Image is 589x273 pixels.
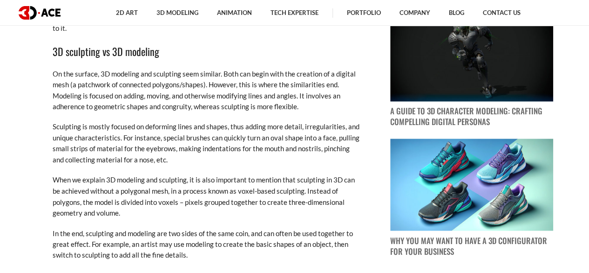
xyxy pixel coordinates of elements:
[390,235,553,257] p: Why You May Want to Have a 3D Configurator for Your Business
[53,69,360,112] p: On the surface, 3D modeling and sculpting seem similar. Both can begin with the creation of a dig...
[390,10,553,128] a: blog post image A Guide to 3D Character Modeling: Crafting Compelling Digital Personas
[390,10,553,102] img: blog post image
[19,6,61,20] img: logo dark
[390,106,553,127] p: A Guide to 3D Character Modeling: Crafting Compelling Digital Personas
[390,139,553,257] a: blog post image Why You May Want to Have a 3D Configurator for Your Business
[53,175,360,218] p: When we explain 3D modeling and sculpting, it is also important to mention that sculpting in 3D c...
[53,43,360,59] h3: 3D sculpting vs 3D modeling
[390,139,553,231] img: blog post image
[53,121,360,165] p: Sculpting is mostly focused on deforming lines and shapes, thus adding more detail, irregularitie...
[53,228,360,260] p: In the end, sculpting and modeling are two sides of the same coin, and can often be used together...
